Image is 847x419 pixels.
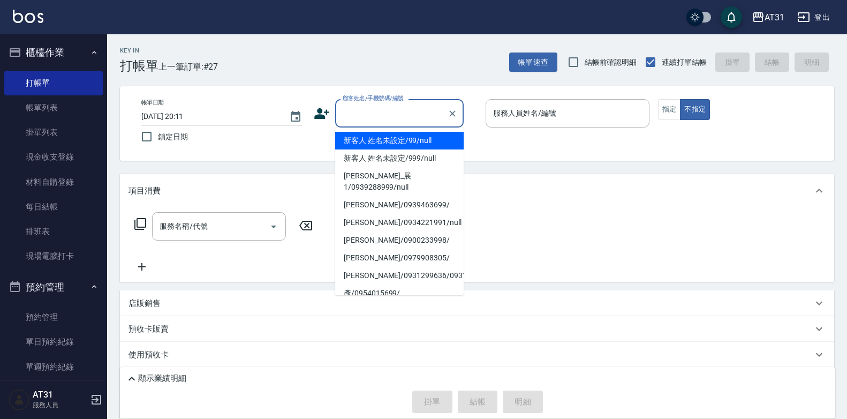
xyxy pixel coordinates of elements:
[4,355,103,379] a: 單週預約紀錄
[128,185,161,197] p: 項目消費
[335,167,464,196] li: [PERSON_NAME]_展1/0939288999/null
[335,249,464,267] li: [PERSON_NAME]/0979908305/
[4,170,103,194] a: 材料自購登錄
[4,145,103,169] a: 現金收支登錄
[9,389,30,410] img: Person
[141,108,278,125] input: YYYY/MM/DD hh:mm
[158,131,188,143] span: 鎖定日期
[120,47,158,54] h2: Key In
[509,53,557,72] button: 帳單速查
[585,57,637,68] span: 結帳前確認明細
[128,349,169,361] p: 使用預收卡
[721,6,742,28] button: save
[343,94,404,102] label: 顧客姓名/手機號碼/編號
[120,316,834,342] div: 預收卡販賣
[265,218,282,235] button: Open
[4,219,103,244] a: 排班表
[335,132,464,149] li: 新客人 姓名未設定/99/null
[335,231,464,249] li: [PERSON_NAME]/0900233998/
[4,39,103,66] button: 櫃檯作業
[4,273,103,301] button: 預約管理
[13,10,43,23] img: Logo
[335,267,464,285] li: [PERSON_NAME]/0931299636/0931299636
[283,104,308,130] button: Choose date, selected date is 2025-09-15
[4,244,103,268] a: 現場電腦打卡
[4,71,103,95] a: 打帳單
[33,390,87,400] h5: AT31
[120,58,158,73] h3: 打帳單
[335,285,464,302] li: 彥/0954015699/
[158,60,218,73] span: 上一筆訂單:#27
[138,373,186,384] p: 顯示業績明細
[747,6,789,28] button: AT31
[4,305,103,330] a: 預約管理
[33,400,87,410] p: 服務人員
[120,290,834,316] div: 店販銷售
[141,99,164,107] label: 帳單日期
[120,174,834,208] div: 項目消費
[680,99,710,120] button: 不指定
[662,57,707,68] span: 連續打單結帳
[128,324,169,335] p: 預收卡販賣
[658,99,681,120] button: 指定
[765,11,784,24] div: AT31
[4,330,103,354] a: 單日預約紀錄
[335,214,464,231] li: [PERSON_NAME]/0934221991/null
[4,95,103,120] a: 帳單列表
[793,8,834,27] button: 登出
[4,194,103,219] a: 每日結帳
[120,342,834,368] div: 使用預收卡
[335,149,464,167] li: 新客人 姓名未設定/999/null
[445,106,460,121] button: Clear
[4,120,103,145] a: 掛單列表
[335,196,464,214] li: [PERSON_NAME]/0939463699/
[128,298,161,309] p: 店販銷售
